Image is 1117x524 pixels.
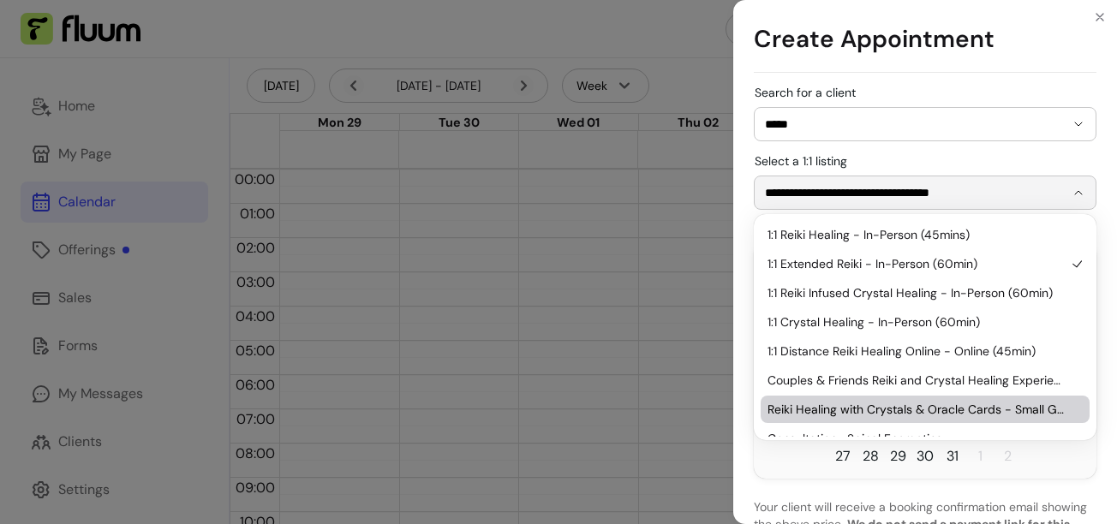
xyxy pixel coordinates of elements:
span: Thursday 30 October 2025 [911,443,939,470]
h1: Create Appointment [754,7,1096,73]
span: 28 [863,446,879,467]
label: Search for a client [755,84,863,101]
span: Saturday 1 November 2025 [966,443,994,470]
button: Close [1086,3,1114,31]
span: 1:1 Distance Reiki Healing Online - Online (45min) [768,342,1066,360]
span: Monday 27 October 2025 [829,443,857,470]
span: 1:1 Extended Reiki - In-Person (60min) [768,255,1066,272]
span: 1 [978,446,983,467]
span: 30 [917,446,934,467]
input: Search for a client [765,116,1065,133]
span: 27 [835,446,851,467]
span: 1:1 Reiki Healing - In-Person (45mins) [768,226,1066,243]
span: 2 [1004,446,1012,467]
span: 1:1 Reiki Infused Crystal Healing - In-Person (60min) [768,284,1066,301]
button: Show suggestions [1065,179,1092,206]
span: 31 [947,446,959,467]
span: Couples & Friends Reiki and Crystal Healing Experience with Meditation (90min) [768,372,1066,389]
span: Sunday 2 November 2025 [994,443,1021,470]
span: Consultation -Spinal Energetics [768,430,1066,447]
input: Select a 1:1 listing [765,184,1037,201]
span: 1:1 Crystal Healing - In-Person (60min) [768,313,1066,330]
span: Reiki Healing with Crystals & Oracle Cards - Small Group 4 (120min) [768,401,1066,418]
span: Friday 31 October 2025 [939,443,966,470]
button: Show suggestions [1065,110,1092,138]
span: Wednesday 29 October 2025 [884,443,911,470]
span: Tuesday 28 October 2025 [857,443,884,470]
label: Select a 1:1 listing [755,152,854,170]
span: 29 [890,446,906,467]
